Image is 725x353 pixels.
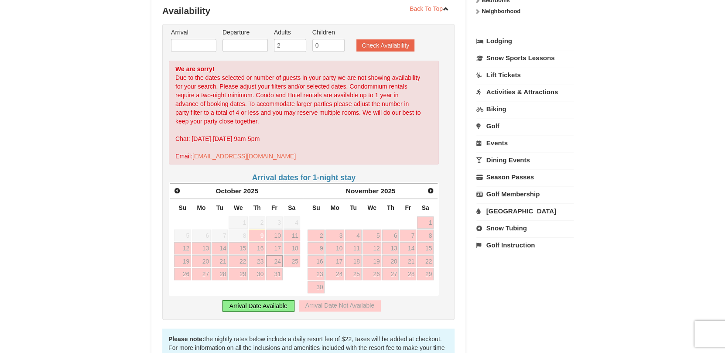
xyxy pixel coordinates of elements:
a: 14 [400,242,416,254]
span: Prev [174,187,181,194]
span: 1 [229,216,248,229]
a: 7 [400,230,416,242]
span: Saturday [288,204,295,211]
a: Back To Top [404,2,455,15]
span: November [346,187,379,195]
a: 13 [382,242,399,254]
a: 28 [400,268,416,280]
label: Children [312,28,345,37]
a: 1 [417,216,434,229]
a: Golf [476,118,574,134]
a: 29 [417,268,434,280]
a: Lift Tickets [476,67,574,83]
a: Dining Events [476,152,574,168]
a: 9 [249,230,265,242]
a: 11 [345,242,362,254]
a: 27 [192,268,211,280]
a: 17 [266,242,283,254]
a: [EMAIL_ADDRESS][DOMAIN_NAME] [192,153,296,160]
a: Golf Instruction [476,237,574,253]
a: 9 [308,242,325,254]
a: 14 [212,242,228,254]
span: Friday [271,204,277,211]
a: 15 [229,242,248,254]
a: 12 [362,242,382,254]
a: 3 [325,230,344,242]
a: Lodging [476,33,574,49]
h3: Availability [162,2,455,20]
a: 10 [325,242,344,254]
a: Golf Membership [476,186,574,202]
a: 11 [284,230,300,242]
a: 6 [382,230,399,242]
span: Thursday [253,204,261,211]
h4: Arrival dates for 1-night stay [169,173,439,182]
span: 2025 [380,187,395,195]
span: October [215,187,241,195]
a: Activities & Attractions [476,84,574,100]
span: Thursday [387,204,394,211]
a: 12 [174,242,191,254]
a: 31 [266,268,283,280]
strong: Please note: [168,336,204,343]
a: Season Passes [476,169,574,185]
span: 5 [174,230,191,242]
label: Arrival [171,28,216,37]
span: 8 [229,230,248,242]
span: Tuesday [350,204,357,211]
a: 28 [212,268,228,280]
a: 22 [417,255,434,267]
a: Biking [476,101,574,117]
span: Monday [331,204,339,211]
a: 15 [417,242,434,254]
a: 30 [249,268,265,280]
a: 24 [266,255,283,267]
a: Snow Tubing [476,220,574,236]
a: 2 [308,230,325,242]
a: 16 [308,255,325,267]
a: 21 [400,255,416,267]
a: 26 [362,268,382,280]
span: 2025 [243,187,258,195]
a: 25 [345,268,362,280]
div: Due to the dates selected or number of guests in your party we are not showing availability for y... [169,61,439,165]
button: Check Availability [356,39,414,51]
span: 6 [192,230,211,242]
a: Events [476,135,574,151]
span: Tuesday [216,204,223,211]
a: [GEOGRAPHIC_DATA] [476,203,574,219]
a: 27 [382,268,399,280]
span: Friday [405,204,411,211]
a: 10 [266,230,283,242]
label: Adults [274,28,306,37]
span: Monday [197,204,205,211]
a: 4 [345,230,362,242]
strong: We are sorry! [175,65,214,72]
span: Saturday [422,204,429,211]
a: 16 [249,242,265,254]
a: Prev [171,185,183,197]
a: Snow Sports Lessons [476,50,574,66]
a: 18 [345,255,362,267]
a: 26 [174,268,191,280]
span: 7 [212,230,228,242]
a: 24 [325,268,344,280]
a: 19 [362,255,382,267]
a: Next [424,185,437,197]
a: 30 [308,281,325,293]
a: 25 [284,255,300,267]
span: 4 [284,216,300,229]
a: 17 [325,255,344,267]
span: Wednesday [367,204,376,211]
a: 8 [417,230,434,242]
div: Arrival Date Available [222,300,294,312]
span: 3 [266,216,283,229]
a: 20 [192,255,211,267]
a: 22 [229,255,248,267]
a: 13 [192,242,211,254]
a: 18 [284,242,300,254]
span: Wednesday [234,204,243,211]
a: 21 [212,255,228,267]
strong: Neighborhood [482,8,520,14]
a: 23 [249,255,265,267]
